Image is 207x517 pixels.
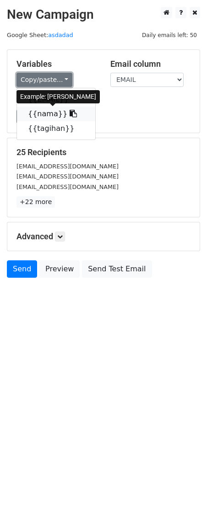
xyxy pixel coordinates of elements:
[7,32,73,38] small: Google Sheet:
[17,107,95,121] a: {{nama}}
[39,260,80,278] a: Preview
[16,73,72,87] a: Copy/paste...
[16,196,55,208] a: +22 more
[82,260,152,278] a: Send Test Email
[16,173,119,180] small: [EMAIL_ADDRESS][DOMAIN_NAME]
[110,59,191,69] h5: Email column
[16,59,97,69] h5: Variables
[7,7,200,22] h2: New Campaign
[161,473,207,517] iframe: Chat Widget
[7,260,37,278] a: Send
[16,232,191,242] h5: Advanced
[17,121,95,136] a: {{tagihan}}
[48,32,73,38] a: asdadad
[16,163,119,170] small: [EMAIL_ADDRESS][DOMAIN_NAME]
[16,147,191,157] h5: 25 Recipients
[16,183,119,190] small: [EMAIL_ADDRESS][DOMAIN_NAME]
[139,30,200,40] span: Daily emails left: 50
[16,90,100,103] div: Example: [PERSON_NAME]
[139,32,200,38] a: Daily emails left: 50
